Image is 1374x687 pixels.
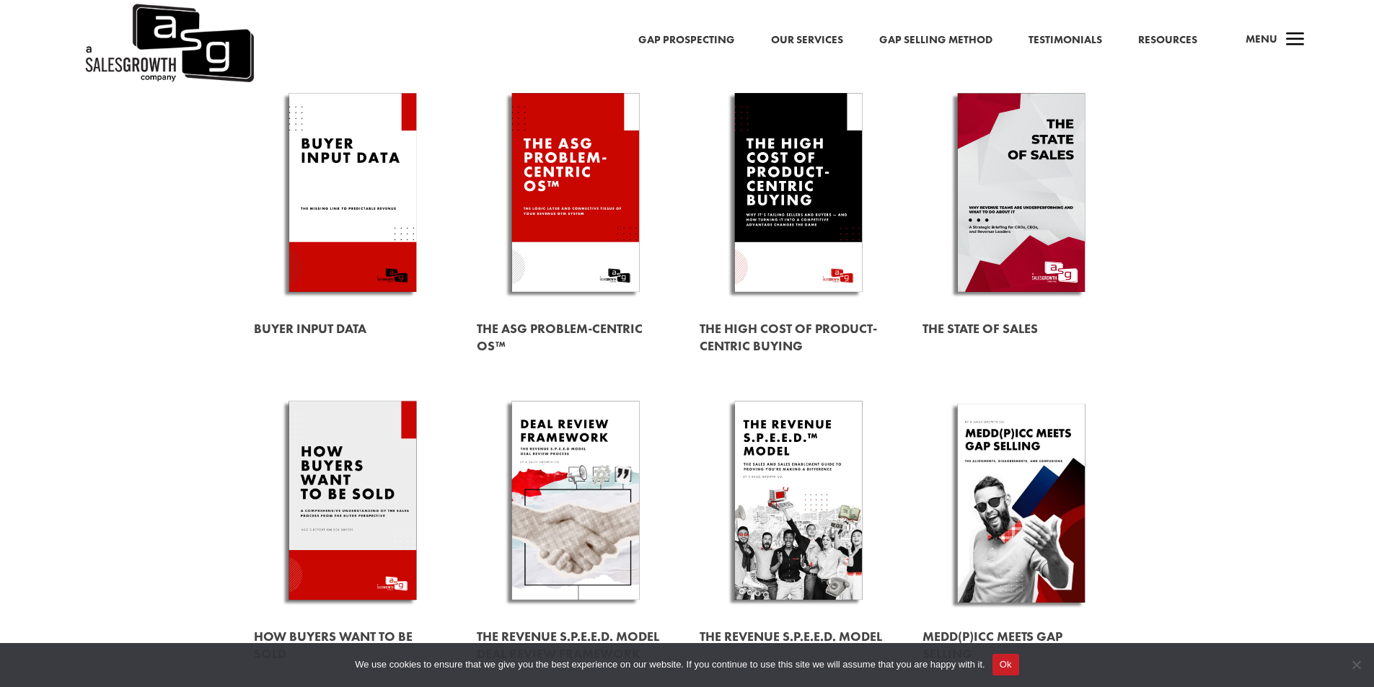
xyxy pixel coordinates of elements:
[355,657,985,672] span: We use cookies to ensure that we give you the best experience on our website. If you continue to ...
[1029,31,1102,50] a: Testimonials
[771,31,843,50] a: Our Services
[1138,31,1197,50] a: Resources
[992,654,1019,675] button: Ok
[1246,32,1277,46] span: Menu
[879,31,992,50] a: Gap Selling Method
[1281,26,1310,55] span: a
[1349,657,1363,672] span: No
[638,31,735,50] a: Gap Prospecting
